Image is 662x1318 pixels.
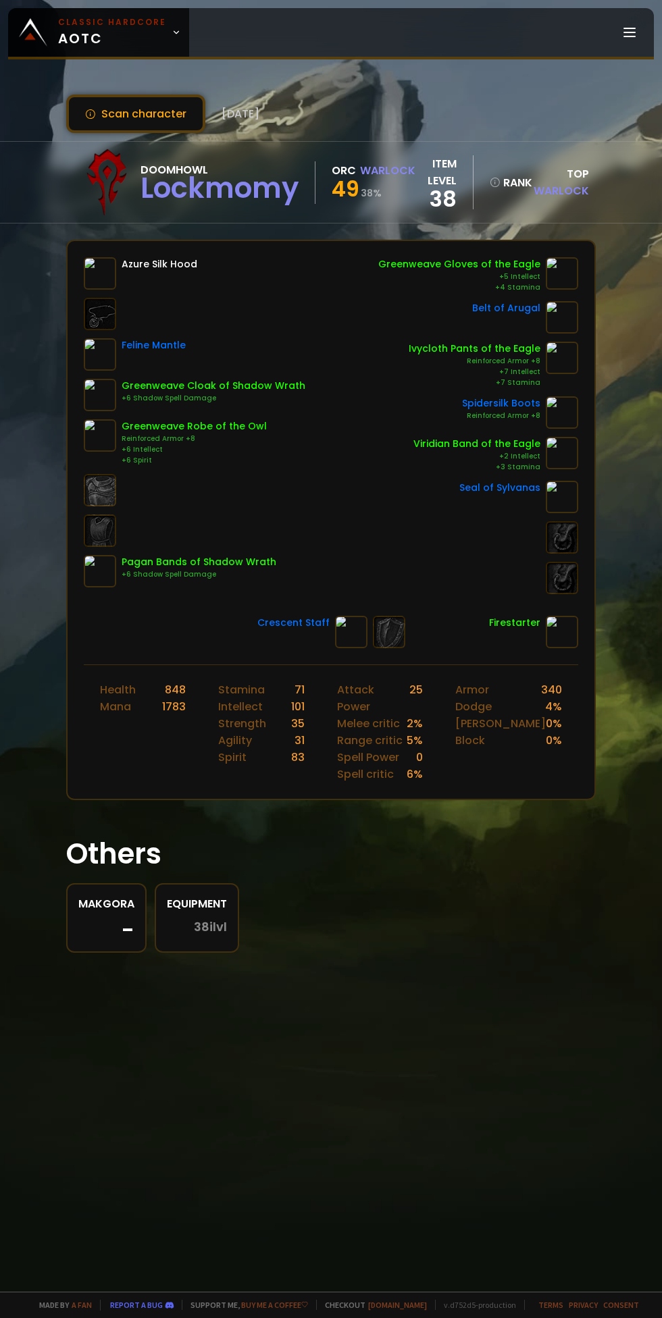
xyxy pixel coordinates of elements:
div: +5 Intellect [378,271,540,282]
div: 101 [291,698,305,715]
span: 38 ilvl [194,920,227,934]
a: Privacy [569,1300,598,1310]
div: 31 [295,732,305,749]
img: item-11982 [546,437,578,469]
div: rank [490,174,521,191]
span: AOTC [58,16,166,49]
div: 0 % [546,732,562,749]
div: +3 Stamina [413,462,540,473]
div: 2 % [407,715,423,732]
a: Buy me a coffee [241,1300,308,1310]
div: Doomhowl [141,161,299,178]
div: Intellect [218,698,263,715]
div: Makgora [78,895,134,912]
div: 25 [409,681,423,715]
div: Firestarter [489,616,540,630]
img: item-9773 [84,419,116,452]
div: [PERSON_NAME] [455,715,546,732]
div: Reinforced Armor +8 [409,356,540,367]
a: Consent [603,1300,639,1310]
img: item-9771 [546,257,578,290]
div: Belt of Arugal [472,301,540,315]
div: Range critic [337,732,403,749]
a: Report a bug [110,1300,163,1310]
div: +6 Intellect [122,444,267,455]
div: Greenweave Cloak of Shadow Wrath [122,379,305,393]
div: 340 [541,681,562,698]
div: Lockmomy [141,178,299,199]
div: 0 % [546,715,562,732]
a: Terms [538,1300,563,1310]
div: Top [530,165,589,199]
img: item-6392 [546,301,578,334]
div: item level [415,155,457,189]
div: Pagan Bands of Shadow Wrath [122,555,276,569]
span: Support me, [182,1300,308,1310]
div: Azure Silk Hood [122,257,197,271]
div: - [78,920,134,941]
div: 38 [415,189,457,209]
div: +7 Intellect [409,367,540,377]
div: 1783 [162,698,186,715]
div: 35 [291,715,305,732]
div: +6 Spirit [122,455,267,466]
div: Viridian Band of the Eagle [413,437,540,451]
div: 5 % [407,732,423,749]
div: Ivycloth Pants of the Eagle [409,342,540,356]
div: Reinforced Armor +8 [462,411,540,421]
div: Dodge [455,698,492,715]
div: Spidersilk Boots [462,396,540,411]
div: Attack Power [337,681,409,715]
a: Classic HardcoreAOTC [8,8,189,57]
button: Scan character [66,95,205,133]
div: Melee critic [337,715,400,732]
div: Warlock [360,162,415,179]
div: Equipment [167,895,227,912]
div: 0 [416,749,423,766]
div: Greenweave Robe of the Owl [122,419,267,433]
span: 49 [332,174,359,204]
div: +6 Shadow Spell Damage [122,393,305,404]
span: Checkout [316,1300,427,1310]
img: item-7048 [84,257,116,290]
img: item-4320 [546,396,578,429]
div: Spell Power [337,749,399,766]
a: Makgora- [66,883,147,953]
small: 38 % [361,186,382,200]
div: 848 [165,681,186,698]
img: item-9770 [84,379,116,411]
a: [DOMAIN_NAME] [368,1300,427,1310]
h1: Others [66,833,596,875]
div: Agility [218,732,252,749]
div: 6 % [407,766,423,783]
span: [DATE] [222,105,259,122]
div: 4 % [545,698,562,715]
div: Orc [332,162,356,179]
div: Spirit [218,749,247,766]
div: 83 [291,749,305,766]
div: 71 [295,681,305,698]
img: item-14160 [84,555,116,587]
div: Crescent Staff [257,616,330,630]
div: Block [455,732,485,749]
div: +4 Stamina [378,282,540,293]
img: item-9797 [546,342,578,374]
div: Seal of Sylvanas [459,481,540,495]
a: Equipment38ilvl [155,883,239,953]
div: Greenweave Gloves of the Eagle [378,257,540,271]
div: +7 Stamina [409,377,540,388]
img: item-3748 [84,338,116,371]
div: +2 Intellect [413,451,540,462]
div: Health [100,681,136,698]
img: item-6505 [335,616,367,648]
div: Strength [218,715,266,732]
div: +6 Shadow Spell Damage [122,569,276,580]
small: Classic Hardcore [58,16,166,28]
span: v. d752d5 - production [435,1300,516,1310]
span: Warlock [534,183,589,199]
div: Mana [100,698,131,715]
img: item-6414 [546,481,578,513]
div: Reinforced Armor +8 [122,433,267,444]
div: Stamina [218,681,265,698]
img: item-8184 [546,616,578,648]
